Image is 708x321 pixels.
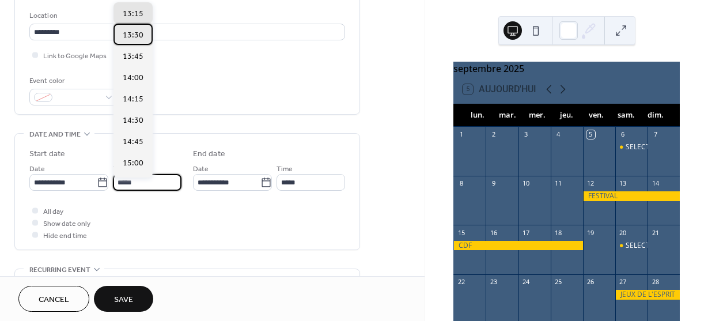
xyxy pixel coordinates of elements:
[626,241,655,251] div: SELECTIF
[457,179,465,188] div: 8
[641,104,671,127] div: dim.
[615,290,680,300] div: JEUX DE L'ESPRIT
[619,278,627,286] div: 27
[586,179,595,188] div: 12
[554,130,563,139] div: 4
[522,179,531,188] div: 10
[522,104,552,127] div: mer.
[453,241,582,251] div: CDF
[94,286,153,312] button: Save
[123,115,143,127] span: 14:30
[581,104,611,127] div: ven.
[453,62,680,75] div: septembre 2025
[493,104,523,127] div: mar.
[43,218,90,230] span: Show date only
[626,142,655,152] div: SELECTIF
[43,50,107,62] span: Link to Google Maps
[489,179,498,188] div: 9
[489,278,498,286] div: 23
[463,104,493,127] div: lun.
[489,130,498,139] div: 2
[619,228,627,237] div: 20
[43,206,63,218] span: All day
[123,8,143,20] span: 13:15
[29,129,81,141] span: Date and time
[193,148,225,160] div: End date
[29,264,90,276] span: Recurring event
[457,228,465,237] div: 15
[586,278,595,286] div: 26
[43,230,87,242] span: Hide end time
[619,130,627,139] div: 6
[113,163,129,175] span: Time
[619,179,627,188] div: 13
[123,157,143,169] span: 15:00
[457,278,465,286] div: 22
[123,93,143,105] span: 14:15
[29,163,45,175] span: Date
[29,10,343,22] div: Location
[457,130,465,139] div: 1
[123,136,143,148] span: 14:45
[651,278,660,286] div: 28
[611,104,641,127] div: sam.
[123,29,143,41] span: 13:30
[583,191,680,201] div: FESTIVAL
[489,228,498,237] div: 16
[651,228,660,237] div: 21
[18,286,89,312] button: Cancel
[39,294,69,306] span: Cancel
[123,72,143,84] span: 14:00
[29,75,116,87] div: Event color
[193,163,209,175] span: Date
[114,294,133,306] span: Save
[554,278,563,286] div: 25
[552,104,582,127] div: jeu.
[586,130,595,139] div: 5
[651,130,660,139] div: 7
[586,228,595,237] div: 19
[651,179,660,188] div: 14
[615,142,648,152] div: SELECTIF
[522,228,531,237] div: 17
[615,241,648,251] div: SELECTIF
[522,278,531,286] div: 24
[522,130,531,139] div: 3
[123,51,143,63] span: 13:45
[29,148,65,160] div: Start date
[277,163,293,175] span: Time
[554,179,563,188] div: 11
[554,228,563,237] div: 18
